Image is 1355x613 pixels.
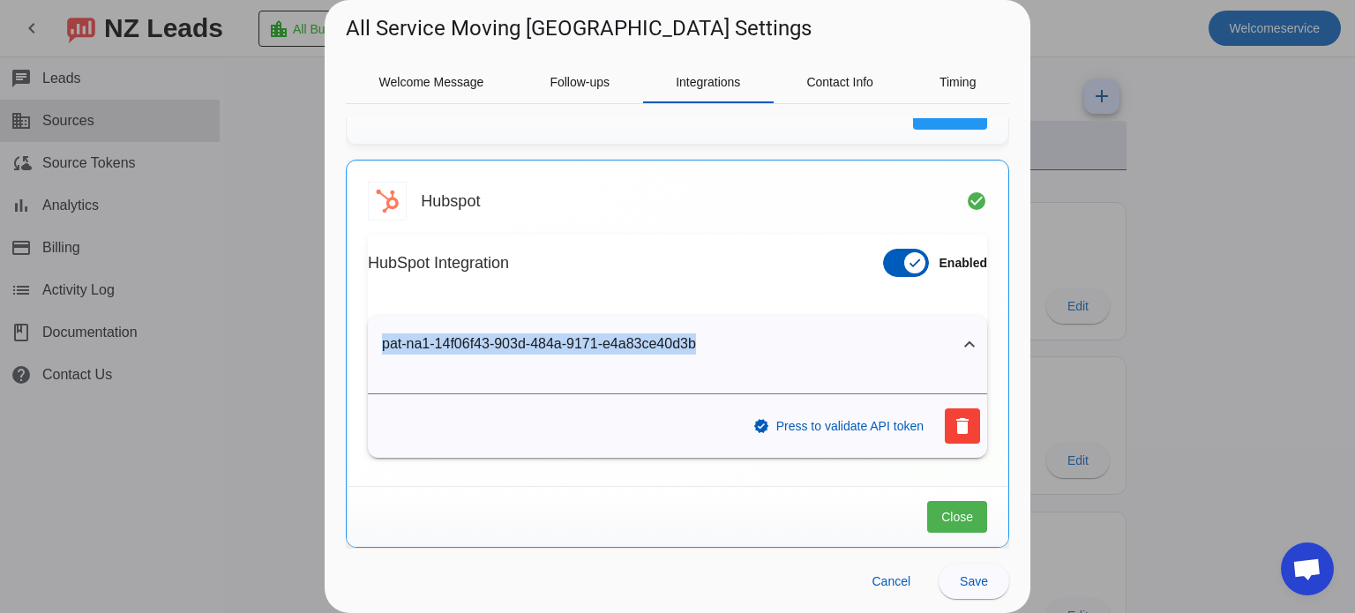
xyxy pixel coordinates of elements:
span: Welcome Message [379,76,484,88]
mat-icon: check_circle [966,191,987,212]
button: Cancel [857,564,925,599]
div: pat-na1-14f06f43-903d-484a-9171-e4a83ce40d3b [368,372,987,458]
span: Save [960,574,988,588]
span: Press to validate API token [776,415,924,437]
span: Integrations [676,76,740,88]
div: Open chat [1281,542,1334,595]
h3: HubSpot Integration [368,254,509,272]
span: Cancel [872,574,910,588]
strong: Enabled [940,256,987,270]
button: Save [939,564,1009,599]
span: Timing [940,76,977,88]
mat-icon: verified [753,418,769,434]
h3: Hubspot [421,192,480,210]
img: Hubspot [368,182,407,221]
button: Close [927,501,987,533]
mat-panel-title: pat-na1-14f06f43-903d-484a-9171-e4a83ce40d3b [382,333,952,355]
button: Press to validate API token [743,408,938,444]
mat-expansion-panel-header: pat-na1-14f06f43-903d-484a-9171-e4a83ce40d3b [368,316,987,372]
span: Contact Info [806,76,873,88]
h1: All Service Moving [GEOGRAPHIC_DATA] Settings [346,14,812,42]
span: Close [941,508,973,526]
mat-icon: delete [952,415,973,437]
span: Follow-ups [550,76,610,88]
